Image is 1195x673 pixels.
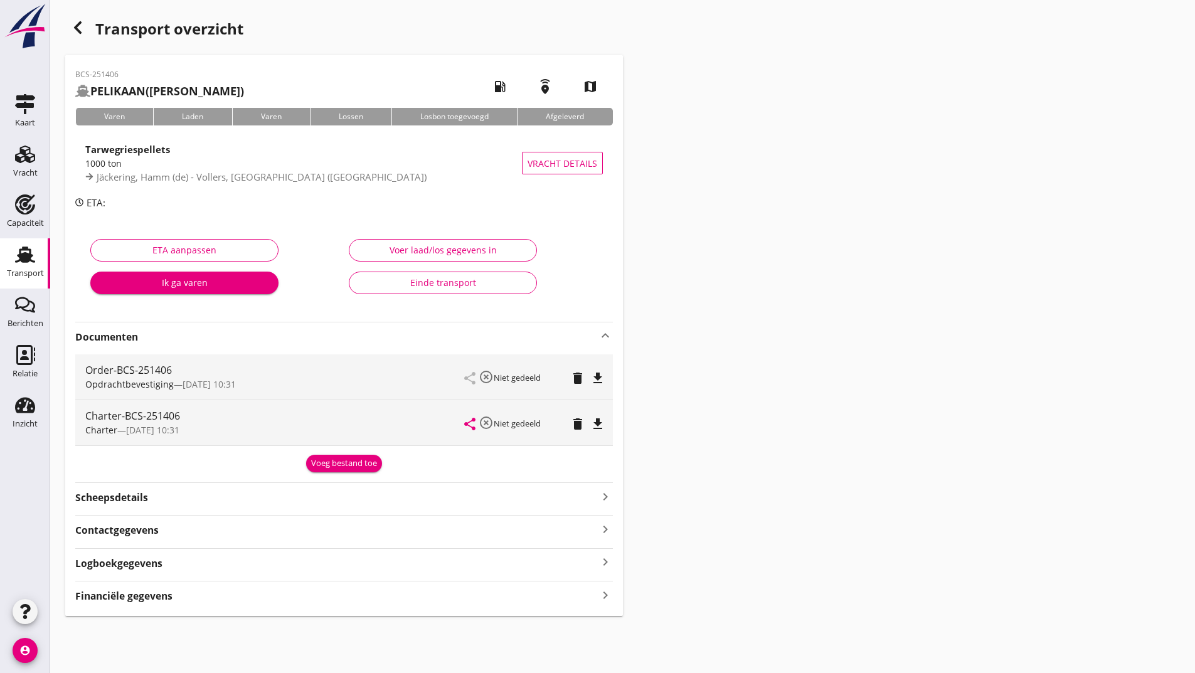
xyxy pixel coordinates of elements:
[100,276,268,289] div: Ik ga varen
[85,423,465,437] div: —
[75,589,173,603] strong: Financiële gegevens
[13,420,38,428] div: Inzicht
[75,556,162,571] strong: Logboekgegevens
[183,378,236,390] span: [DATE] 10:31
[90,83,146,98] strong: PELIKAAN
[494,372,541,383] small: Niet gedeeld
[75,330,598,344] strong: Documenten
[479,369,494,384] i: highlight_off
[349,272,537,294] button: Einde transport
[13,638,38,663] i: account_circle
[75,135,613,191] a: Tarwegriespellets1000 tonJäckering, Hamm (de) - Vollers, [GEOGRAPHIC_DATA] ([GEOGRAPHIC_DATA])Vra...
[90,239,279,262] button: ETA aanpassen
[598,521,613,538] i: keyboard_arrow_right
[3,3,48,50] img: logo-small.a267ee39.svg
[522,152,603,174] button: Vracht details
[494,418,541,429] small: Niet gedeeld
[482,69,518,104] i: local_gas_station
[528,157,597,170] span: Vracht details
[7,269,44,277] div: Transport
[75,69,244,80] p: BCS-251406
[85,408,465,423] div: Charter-BCS-251406
[13,369,38,378] div: Relatie
[75,83,244,100] h2: ([PERSON_NAME])
[349,239,537,262] button: Voer laad/los gegevens in
[85,378,465,391] div: —
[306,455,382,472] button: Voeg bestand toe
[126,424,179,436] span: [DATE] 10:31
[590,416,605,432] i: file_download
[590,371,605,386] i: file_download
[517,108,612,125] div: Afgeleverd
[359,243,526,257] div: Voer laad/los gegevens in
[598,586,613,603] i: keyboard_arrow_right
[85,424,117,436] span: Charter
[311,457,377,470] div: Voeg bestand toe
[462,416,477,432] i: share
[87,196,105,209] span: ETA:
[85,378,174,390] span: Opdrachtbevestiging
[85,157,522,170] div: 1000 ton
[90,272,279,294] button: Ik ga varen
[97,171,427,183] span: Jäckering, Hamm (de) - Vollers, [GEOGRAPHIC_DATA] ([GEOGRAPHIC_DATA])
[85,363,465,378] div: Order-BCS-251406
[75,523,159,538] strong: Contactgegevens
[391,108,517,125] div: Losbon toegevoegd
[15,119,35,127] div: Kaart
[528,69,563,104] i: emergency_share
[570,416,585,432] i: delete
[7,219,44,227] div: Capaciteit
[65,15,623,45] div: Transport overzicht
[310,108,391,125] div: Lossen
[479,415,494,430] i: highlight_off
[598,488,613,505] i: keyboard_arrow_right
[85,143,170,156] strong: Tarwegriespellets
[8,319,43,327] div: Berichten
[13,169,38,177] div: Vracht
[75,490,148,505] strong: Scheepsdetails
[101,243,268,257] div: ETA aanpassen
[570,371,585,386] i: delete
[573,69,608,104] i: map
[598,554,613,571] i: keyboard_arrow_right
[75,108,153,125] div: Varen
[598,328,613,343] i: keyboard_arrow_up
[359,276,526,289] div: Einde transport
[153,108,231,125] div: Laden
[232,108,310,125] div: Varen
